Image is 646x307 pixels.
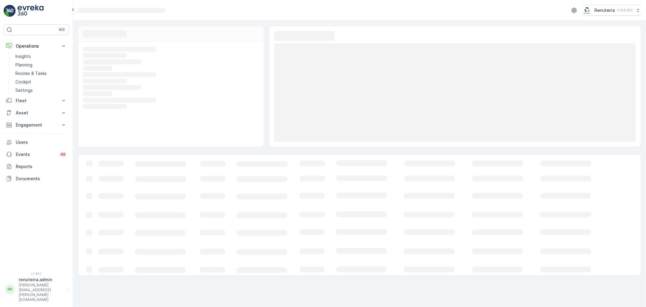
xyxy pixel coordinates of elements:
[13,86,69,95] a: Settings
[61,152,65,157] p: 99
[4,277,69,302] button: RRrenuterra.admin[PERSON_NAME][EMAIL_ADDRESS][PERSON_NAME][DOMAIN_NAME]
[15,70,47,76] p: Routes & Tasks
[13,78,69,86] a: Cockpit
[16,139,67,145] p: Users
[4,107,69,119] button: Asset
[18,5,44,17] img: logo_light-DOdMpM7g.png
[5,285,15,294] div: RR
[4,119,69,131] button: Engagement
[13,52,69,61] a: Insights
[16,110,57,116] p: Asset
[15,87,33,93] p: Settings
[617,8,633,13] p: ( +04:00 )
[59,27,65,32] p: ⌘B
[19,283,64,302] p: [PERSON_NAME][EMAIL_ADDRESS][PERSON_NAME][DOMAIN_NAME]
[13,61,69,69] a: Planning
[4,95,69,107] button: Fleet
[13,69,69,78] a: Routes & Tasks
[583,5,641,16] button: Renuterra(+04:00)
[4,148,69,160] a: Events99
[16,43,57,49] p: Operations
[595,7,615,13] p: Renuterra
[4,272,69,275] span: v 1.48.1
[16,98,57,104] p: Fleet
[4,5,16,17] img: logo
[15,53,31,59] p: Insights
[16,122,57,128] p: Engagement
[583,7,592,14] img: Screenshot_2024-07-26_at_13.33.01.png
[4,160,69,173] a: Reports
[4,136,69,148] a: Users
[16,176,67,182] p: Documents
[19,277,64,283] p: renuterra.admin
[4,40,69,52] button: Operations
[16,164,67,170] p: Reports
[4,173,69,185] a: Documents
[16,151,56,157] p: Events
[15,79,31,85] p: Cockpit
[15,62,32,68] p: Planning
